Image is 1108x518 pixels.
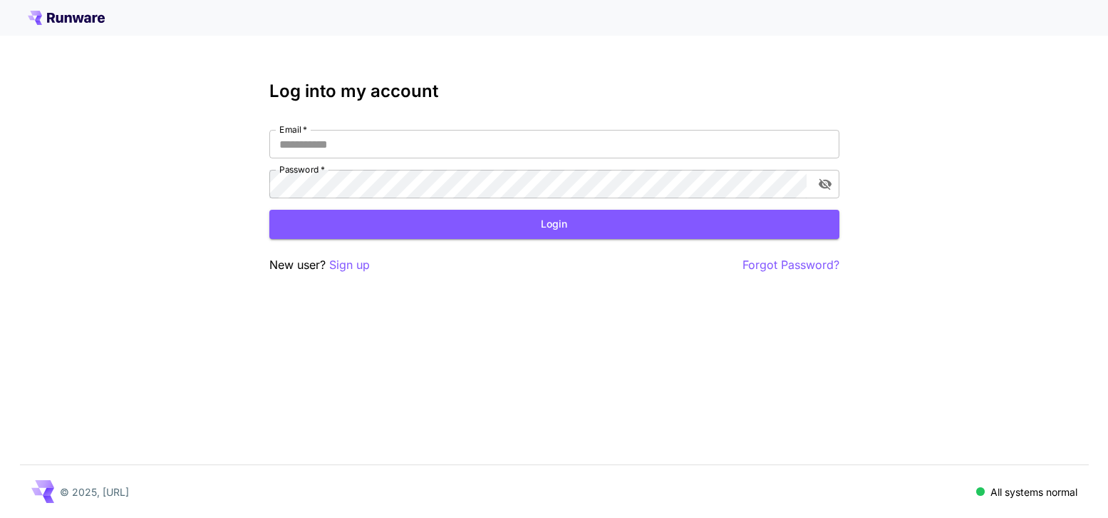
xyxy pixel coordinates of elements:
label: Password [279,163,325,176]
button: Login [269,210,839,239]
p: All systems normal [990,484,1077,499]
button: Forgot Password? [742,256,839,274]
p: New user? [269,256,370,274]
h3: Log into my account [269,81,839,101]
button: toggle password visibility [812,171,838,197]
label: Email [279,123,307,136]
button: Sign up [329,256,370,274]
p: © 2025, [URL] [60,484,129,499]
